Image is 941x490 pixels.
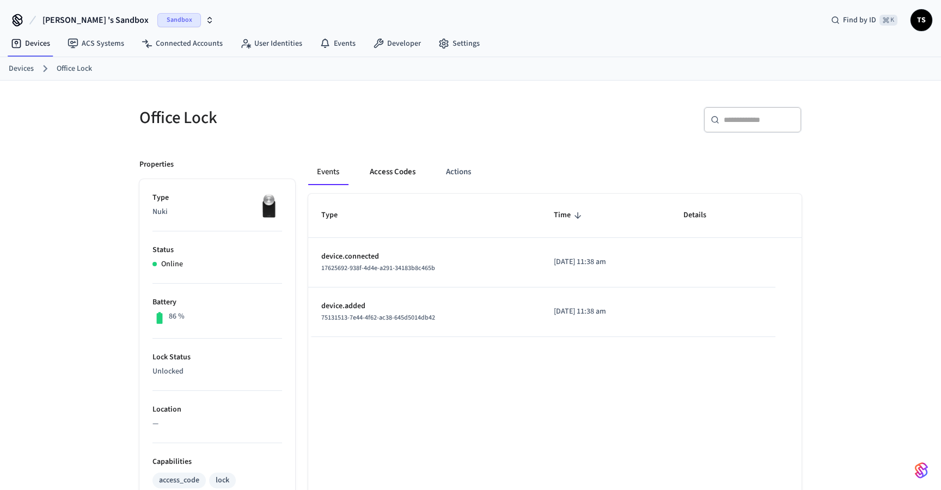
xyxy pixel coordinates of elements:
p: [DATE] 11:38 am [554,256,658,268]
div: Find by ID⌘ K [822,10,906,30]
img: SeamLogoGradient.69752ec5.svg [915,462,928,479]
div: ant example [308,159,802,185]
p: Location [152,404,282,415]
p: Capabilities [152,456,282,468]
span: Type [321,207,352,224]
span: Details [683,207,720,224]
h5: Office Lock [139,107,464,129]
button: Events [308,159,348,185]
p: [DATE] 11:38 am [554,306,658,317]
a: Devices [9,63,34,75]
a: Office Lock [57,63,92,75]
p: 86 % [169,311,185,322]
span: [PERSON_NAME] 's Sandbox [42,14,149,27]
span: Time [554,207,585,224]
span: Find by ID [843,15,876,26]
div: lock [216,475,229,486]
button: TS [911,9,932,31]
span: 75131513-7e44-4f62-ac38-645d5014db42 [321,313,435,322]
div: access_code [159,475,199,486]
p: device.added [321,301,528,312]
a: Devices [2,34,59,53]
table: sticky table [308,194,802,336]
p: Unlocked [152,366,282,377]
button: Actions [437,159,480,185]
button: Access Codes [361,159,424,185]
p: Battery [152,297,282,308]
p: device.connected [321,251,528,262]
p: Online [161,259,183,270]
span: ⌘ K [879,15,897,26]
p: Nuki [152,206,282,218]
a: User Identities [231,34,311,53]
span: Sandbox [157,13,201,27]
p: Lock Status [152,352,282,363]
a: Events [311,34,364,53]
a: Settings [430,34,488,53]
p: Properties [139,159,174,170]
span: TS [912,10,931,30]
p: — [152,418,282,430]
a: Connected Accounts [133,34,231,53]
p: Status [152,244,282,256]
a: ACS Systems [59,34,133,53]
a: Developer [364,34,430,53]
img: Nuki Smart Lock 3.0 Pro Black, Front [255,192,282,219]
span: 17625692-938f-4d4e-a291-34183b8c465b [321,264,435,273]
p: Type [152,192,282,204]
